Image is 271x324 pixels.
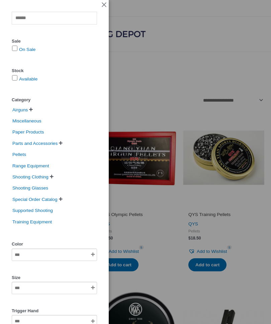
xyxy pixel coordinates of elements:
div: Sale [12,37,97,45]
div: Color [12,240,97,248]
a: Miscellaneous [12,118,42,123]
a: Airguns [12,107,28,112]
span: Miscellaneous [12,116,42,126]
span:  [59,141,63,145]
span: Pellets [12,150,27,159]
a: Available [19,76,37,82]
div: Category [12,96,97,104]
input: Available [12,75,17,80]
span: Training Equipment [12,217,53,227]
span:  [50,174,54,179]
span: Close Off-Canvas Sidebar [101,2,107,9]
a: Paper Products [12,129,44,134]
input: On Sale [12,46,17,51]
span: Special Order Catalog [12,195,58,204]
span: Paper Products [12,127,44,137]
span: Parts and Accessories [12,139,58,148]
span:  [29,107,33,112]
div: Trigger Hand [12,307,97,315]
div: Stock [12,67,97,75]
a: Shooting Glasses [12,185,49,191]
a: Special Order Catalog [12,197,58,202]
span:  [59,197,63,201]
span: Shooting Glasses [12,183,49,193]
a: Shooting Clothing [12,174,49,179]
div: Size [12,274,97,282]
a: On Sale [19,47,35,52]
a: Pellets [12,152,27,157]
span: Supported Shooting [12,206,54,215]
a: Range Equipment [12,163,50,168]
a: Supported Shooting [12,208,54,213]
span: Range Equipment [12,161,50,171]
span: Shooting Clothing [12,172,49,182]
a: Training Equipment [12,219,53,224]
a: Parts and Accessories [12,141,58,146]
span: Airguns [12,105,28,115]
